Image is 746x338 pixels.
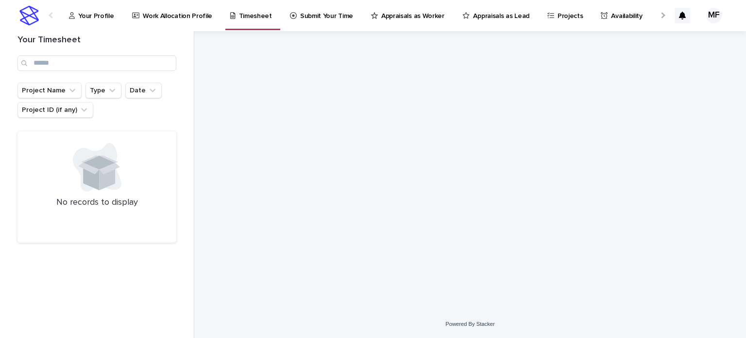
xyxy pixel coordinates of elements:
[17,55,176,71] input: Search
[125,83,162,98] button: Date
[445,321,494,327] a: Powered By Stacker
[17,102,93,118] button: Project ID (if any)
[29,197,165,208] p: No records to display
[706,8,722,23] div: MF
[17,83,82,98] button: Project Name
[19,6,39,25] img: stacker-logo-s-only.png
[17,35,176,46] h1: Your Timesheet
[85,83,121,98] button: Type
